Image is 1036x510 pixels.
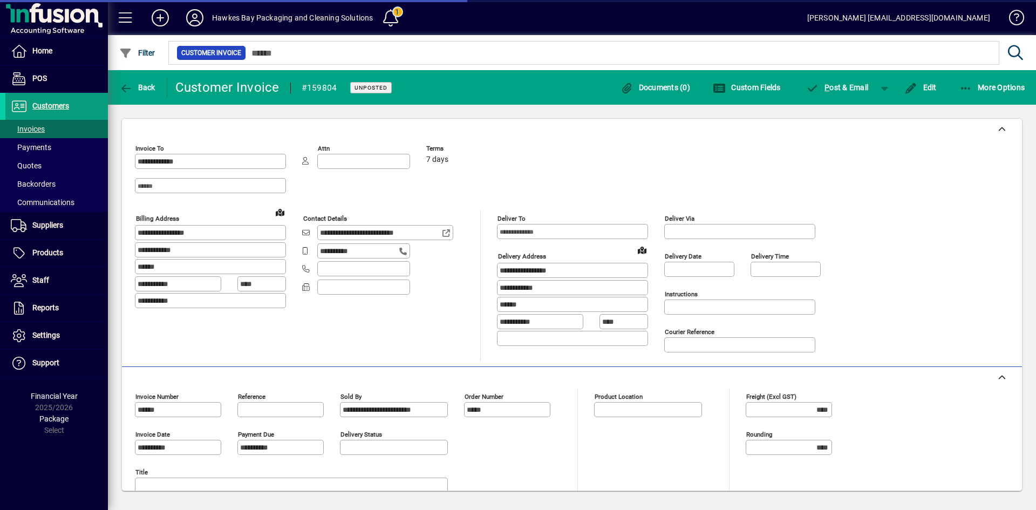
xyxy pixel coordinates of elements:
[143,8,178,28] button: Add
[32,358,59,367] span: Support
[181,47,241,58] span: Customer Invoice
[212,9,373,26] div: Hawkes Bay Packaging and Cleaning Solutions
[32,331,60,339] span: Settings
[238,431,274,438] mat-label: Payment due
[5,212,108,239] a: Suppliers
[175,79,280,96] div: Customer Invoice
[5,138,108,157] a: Payments
[32,74,47,83] span: POS
[665,290,698,298] mat-label: Instructions
[665,215,694,222] mat-label: Deliver via
[713,83,781,92] span: Custom Fields
[1001,2,1023,37] a: Knowledge Base
[5,350,108,377] a: Support
[178,8,212,28] button: Profile
[135,468,148,476] mat-label: Title
[355,84,387,91] span: Unposted
[32,276,49,284] span: Staff
[271,203,289,221] a: View on map
[32,101,69,110] span: Customers
[5,267,108,294] a: Staff
[710,78,783,97] button: Custom Fields
[497,215,526,222] mat-label: Deliver To
[340,393,362,400] mat-label: Sold by
[31,392,78,400] span: Financial Year
[11,161,42,170] span: Quotes
[5,120,108,138] a: Invoices
[633,241,651,259] a: View on map
[902,78,939,97] button: Edit
[959,83,1025,92] span: More Options
[32,303,59,312] span: Reports
[119,83,155,92] span: Back
[426,155,448,164] span: 7 days
[957,78,1028,97] button: More Options
[465,393,503,400] mat-label: Order number
[32,248,63,257] span: Products
[302,79,337,97] div: #159804
[238,393,265,400] mat-label: Reference
[117,43,158,63] button: Filter
[32,221,63,229] span: Suppliers
[746,431,772,438] mat-label: Rounding
[5,175,108,193] a: Backorders
[135,393,179,400] mat-label: Invoice number
[119,49,155,57] span: Filter
[620,83,690,92] span: Documents (0)
[746,393,796,400] mat-label: Freight (excl GST)
[340,431,382,438] mat-label: Delivery status
[807,9,990,26] div: [PERSON_NAME] [EMAIL_ADDRESS][DOMAIN_NAME]
[904,83,937,92] span: Edit
[135,145,164,152] mat-label: Invoice To
[617,78,693,97] button: Documents (0)
[11,125,45,133] span: Invoices
[318,145,330,152] mat-label: Attn
[11,143,51,152] span: Payments
[5,240,108,267] a: Products
[11,180,56,188] span: Backorders
[801,78,874,97] button: Post & Email
[39,414,69,423] span: Package
[824,83,829,92] span: P
[665,328,714,336] mat-label: Courier Reference
[595,393,643,400] mat-label: Product location
[806,83,869,92] span: ost & Email
[665,253,701,260] mat-label: Delivery date
[108,78,167,97] app-page-header-button: Back
[5,157,108,175] a: Quotes
[5,65,108,92] a: POS
[5,193,108,212] a: Communications
[5,295,108,322] a: Reports
[5,38,108,65] a: Home
[751,253,789,260] mat-label: Delivery time
[135,431,170,438] mat-label: Invoice date
[32,46,52,55] span: Home
[117,78,158,97] button: Back
[426,145,491,152] span: Terms
[5,322,108,349] a: Settings
[11,198,74,207] span: Communications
